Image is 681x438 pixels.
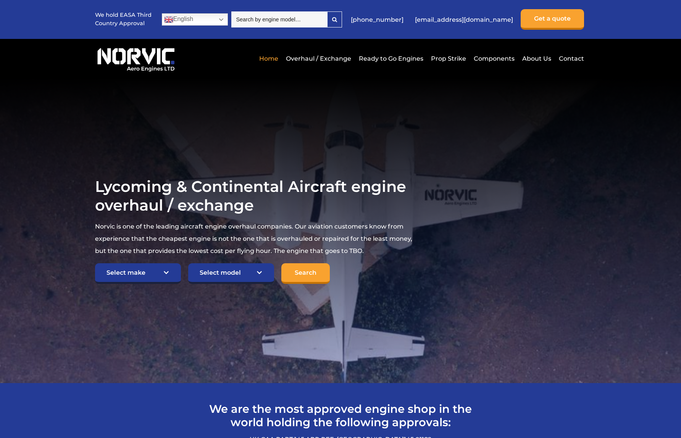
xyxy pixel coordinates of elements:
[95,45,177,72] img: Norvic Aero Engines logo
[429,49,468,68] a: Prop Strike
[357,49,425,68] a: Ready to Go Engines
[162,13,228,26] a: English
[198,402,483,429] h2: We are the most approved engine shop in the world holding the following approvals:
[472,49,516,68] a: Components
[164,15,173,24] img: en
[95,221,414,257] p: Norvic is one of the leading aircraft engine overhaul companies. Our aviation customers know from...
[557,49,584,68] a: Contact
[231,11,327,27] input: Search by engine model…
[520,49,553,68] a: About Us
[281,263,330,284] input: Search
[257,49,280,68] a: Home
[411,10,517,29] a: [EMAIL_ADDRESS][DOMAIN_NAME]
[521,9,584,30] a: Get a quote
[284,49,353,68] a: Overhaul / Exchange
[95,177,414,214] h1: Lycoming & Continental Aircraft engine overhaul / exchange
[347,10,407,29] a: [PHONE_NUMBER]
[95,11,152,27] p: We hold EASA Third Country Approval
